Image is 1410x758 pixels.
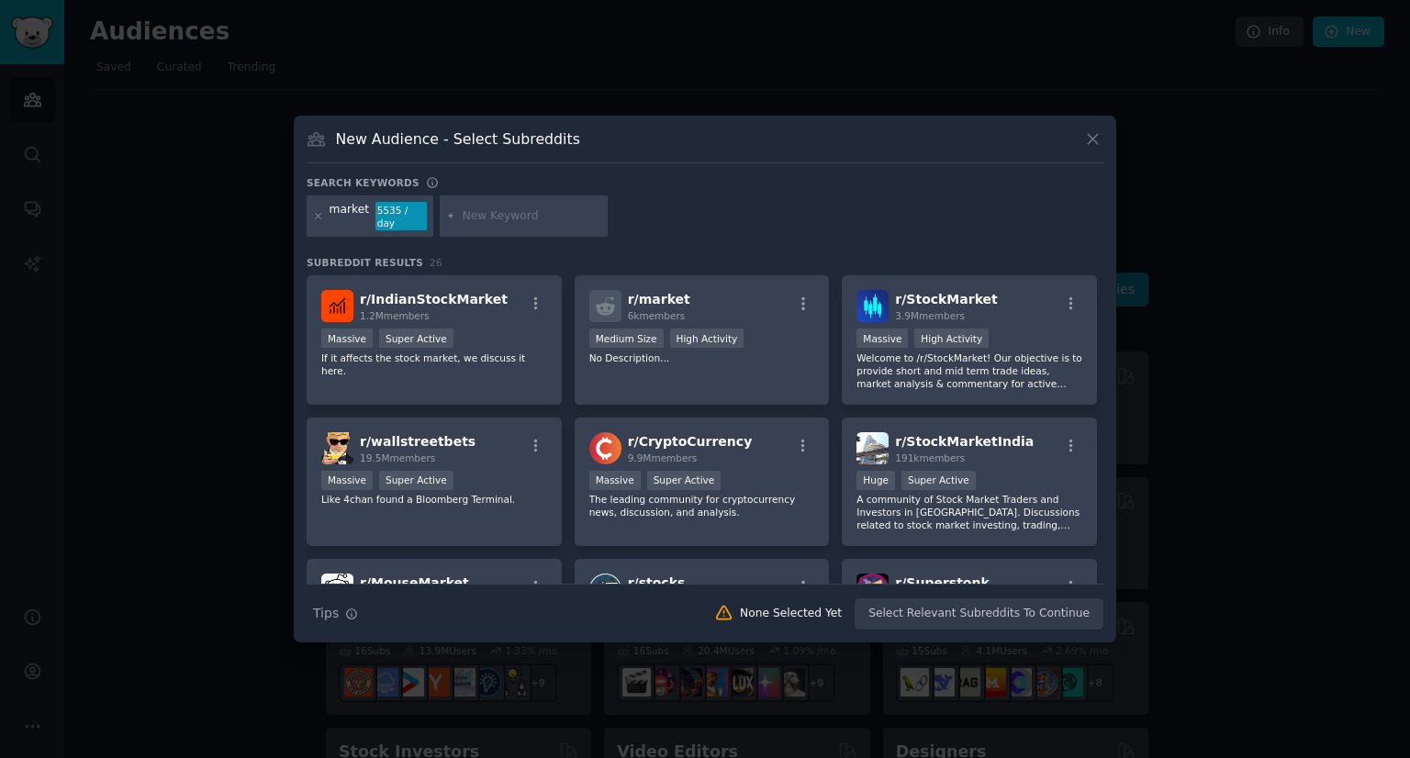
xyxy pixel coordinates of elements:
[856,351,1082,390] p: Welcome to /r/StockMarket! Our objective is to provide short and mid term trade ideas, market ana...
[895,452,965,463] span: 191k members
[895,292,997,307] span: r/ StockMarket
[856,432,889,464] img: StockMarketIndia
[901,471,976,490] div: Super Active
[462,208,601,225] input: New Keyword
[628,434,753,449] span: r/ CryptoCurrency
[360,452,435,463] span: 19.5M members
[336,129,580,149] h3: New Audience - Select Subreddits
[360,292,508,307] span: r/ IndianStockMarket
[589,432,621,464] img: CryptoCurrency
[647,471,722,490] div: Super Active
[375,202,427,231] div: 5535 / day
[628,452,698,463] span: 9.9M members
[321,329,373,348] div: Massive
[628,292,690,307] span: r/ market
[360,575,469,590] span: r/ MouseMarket
[321,493,547,506] p: Like 4chan found a Bloomberg Terminal.
[895,575,989,590] span: r/ Superstonk
[321,574,353,606] img: MouseMarket
[589,493,815,518] p: The leading community for cryptocurrency news, discussion, and analysis.
[628,310,686,321] span: 6k members
[740,606,842,622] div: None Selected Yet
[360,434,476,449] span: r/ wallstreetbets
[589,329,664,348] div: Medium Size
[914,329,989,348] div: High Activity
[379,471,453,490] div: Super Active
[589,574,621,606] img: stocks
[313,604,339,623] span: Tips
[307,256,423,269] span: Subreddit Results
[307,176,420,189] h3: Search keywords
[856,493,1082,531] p: A community of Stock Market Traders and Investors in [GEOGRAPHIC_DATA]. Discussions related to st...
[330,202,369,231] div: market
[307,597,364,630] button: Tips
[589,471,641,490] div: Massive
[895,434,1034,449] span: r/ StockMarketIndia
[856,574,889,606] img: Superstonk
[670,329,744,348] div: High Activity
[360,310,430,321] span: 1.2M members
[321,432,353,464] img: wallstreetbets
[321,290,353,322] img: IndianStockMarket
[321,471,373,490] div: Massive
[628,575,686,590] span: r/ stocks
[895,310,965,321] span: 3.9M members
[321,351,547,377] p: If it affects the stock market, we discuss it here.
[856,471,895,490] div: Huge
[379,329,453,348] div: Super Active
[430,257,442,268] span: 26
[856,329,908,348] div: Massive
[589,351,815,364] p: No Description...
[856,290,889,322] img: StockMarket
